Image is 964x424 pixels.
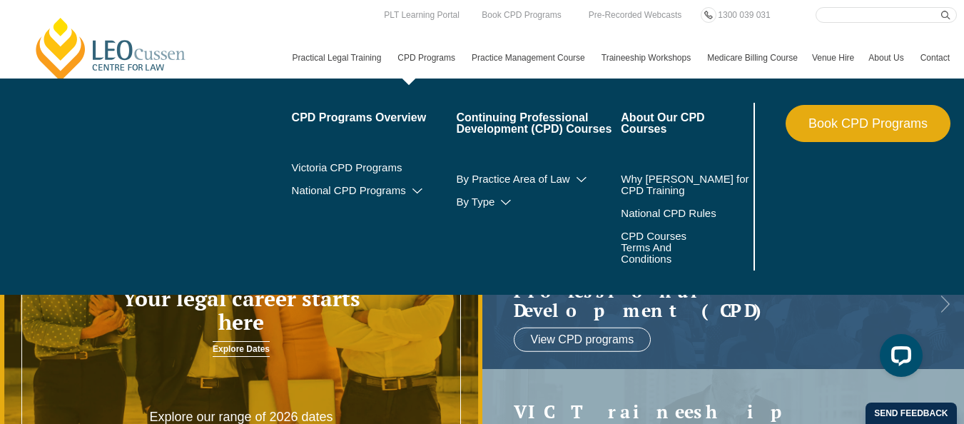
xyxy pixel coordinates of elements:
[514,328,651,352] a: View CPD programs
[213,341,270,357] a: Explore Dates
[456,196,621,208] a: By Type
[456,112,621,135] a: Continuing Professional Development (CPD) Courses
[718,10,770,20] span: 1300 039 031
[514,261,905,320] a: Continuing ProfessionalDevelopment (CPD)
[478,7,564,23] a: Book CPD Programs
[285,37,391,79] a: Practical Legal Training
[621,112,750,135] a: About Our CPD Courses
[514,261,905,320] h2: Continuing Professional Development (CPD)
[292,162,457,173] a: Victoria CPD Programs
[786,105,950,142] a: Book CPD Programs
[913,37,957,79] a: Contact
[868,328,928,388] iframe: LiveChat chat widget
[621,208,750,219] a: National CPD Rules
[714,7,773,23] a: 1300 039 031
[621,231,714,265] a: CPD Courses Terms And Conditions
[390,37,465,79] a: CPD Programs
[465,37,594,79] a: Practice Management Course
[594,37,700,79] a: Traineeship Workshops
[805,37,861,79] a: Venue Hire
[621,173,750,196] a: Why [PERSON_NAME] for CPD Training
[585,7,686,23] a: Pre-Recorded Webcasts
[861,37,913,79] a: About Us
[292,112,457,123] a: CPD Programs Overview
[380,7,463,23] a: PLT Learning Portal
[456,173,621,185] a: By Practice Area of Law
[32,16,190,83] a: [PERSON_NAME] Centre for Law
[292,185,457,196] a: National CPD Programs
[700,37,805,79] a: Medicare Billing Course
[96,287,386,334] h3: Your legal career starts here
